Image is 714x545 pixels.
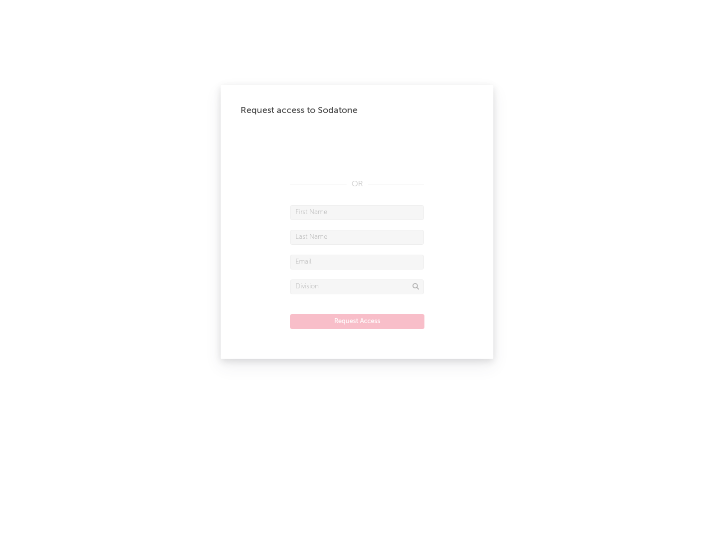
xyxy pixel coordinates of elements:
input: Last Name [290,230,424,245]
input: First Name [290,205,424,220]
button: Request Access [290,314,424,329]
input: Email [290,255,424,270]
div: Request access to Sodatone [240,105,474,116]
div: OR [290,178,424,190]
input: Division [290,279,424,294]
